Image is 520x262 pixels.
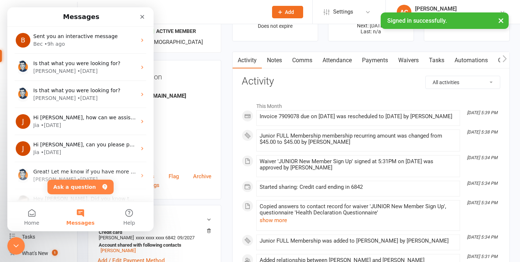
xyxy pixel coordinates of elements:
[26,80,113,86] span: Is that what you were looking for?
[8,53,23,67] img: Profile image for Toby
[116,213,128,218] span: Help
[467,155,497,160] i: [DATE] 5:34 PM
[397,5,411,19] div: AC
[26,141,32,149] div: Jia
[260,133,457,145] div: Junior FULL Membership membership recurring amount was changed from $45.00 to $45.00 by [PERSON_N...
[26,33,35,41] div: Bec
[26,26,110,32] span: Sent you an interactive message
[387,17,447,24] span: Signed in successfully.
[393,52,424,69] a: Waivers
[49,195,97,224] button: Messages
[415,5,500,12] div: [PERSON_NAME]
[233,52,262,69] a: Activity
[99,86,211,93] div: Email
[272,6,303,18] button: Add
[146,39,203,45] span: [DEMOGRAPHIC_DATA]
[467,254,497,259] i: [DATE] 5:31 PM
[99,151,211,158] strong: [DATE]
[26,168,68,176] div: [PERSON_NAME]
[52,250,58,256] span: 1
[260,184,457,190] div: Started sharing: Credit card ending in 6842
[449,52,493,69] a: Automations
[467,200,497,205] i: [DATE] 5:34 PM
[70,60,90,68] div: • [DATE]
[26,107,139,113] span: Hi [PERSON_NAME], how can we assist you?
[26,60,68,68] div: [PERSON_NAME]
[98,215,211,223] h3: Wallet
[242,98,500,110] li: This Month
[424,52,449,69] a: Tasks
[260,113,457,120] div: Invoice 7909078 due on [DATE] was rescheduled to [DATE] by [PERSON_NAME]
[26,161,219,167] span: Great! Let me know if you have more questions or need further assistance.
[34,114,54,122] div: • [DATE]
[357,52,393,69] a: Payments
[467,130,497,135] i: [DATE] 5:38 PM
[34,141,54,149] div: • [DATE]
[99,229,208,235] strong: Credit card
[22,250,48,256] div: What's New
[26,114,32,122] div: Jia
[8,188,23,203] img: Profile image for Emily
[136,235,176,240] span: xxxx xxxx xxxx 6842
[260,203,457,216] div: Copied answers to contact record for waiver 'JUNIOR New Member Sign Up', questionnaire 'Health De...
[99,160,211,167] div: Location
[99,137,211,143] strong: -
[260,238,457,244] div: Junior FULL Membership was added to [PERSON_NAME] by [PERSON_NAME]
[467,181,497,186] i: [DATE] 5:34 PM
[99,122,211,129] strong: [STREET_ADDRESS]
[26,134,310,140] span: Hi [PERSON_NAME], can you please provide me with the name of the member? Has anyone else reported...
[8,80,23,94] img: Profile image for Toby
[99,145,211,152] div: Date of Birth
[7,7,154,231] iframe: Intercom live chat
[333,4,353,20] span: Settings
[285,9,294,15] span: Add
[99,242,208,248] strong: Account shared with following contacts
[8,107,23,121] div: Profile image for Jia
[10,245,77,262] a: What's New1
[494,12,508,28] button: ×
[98,70,211,81] h3: Contact information
[99,101,211,108] div: Mobile Number
[260,216,287,225] button: show more
[26,53,113,59] span: Is that what you were looking for?
[70,87,90,95] div: • [DATE]
[260,158,457,171] div: Waiver 'JUNIOR New Member Sign Up' signed at 5:31PM on [DATE] was approved by [PERSON_NAME]
[8,134,23,149] div: Profile image for Jia
[37,33,58,41] div: • 9h ago
[169,172,179,181] a: Flag
[10,229,77,245] a: Tasks
[8,161,23,176] img: Profile image for Toby
[262,52,287,69] a: Notes
[99,131,211,138] div: Member Number
[101,248,136,253] a: [PERSON_NAME]
[193,172,211,181] a: Archive
[467,110,497,115] i: [DATE] 5:39 PM
[26,87,68,95] div: [PERSON_NAME]
[7,237,25,255] iframe: Intercom live chat
[17,213,32,218] span: Home
[98,228,211,254] li: [PERSON_NAME]
[242,76,500,87] h3: Activity
[415,12,500,19] div: Limitless Mixed Martial Arts & Fitness
[8,26,23,40] div: Profile image for Bec
[287,52,317,69] a: Comms
[98,195,146,224] button: Help
[177,235,195,240] span: 09/2027
[317,52,357,69] a: Attendance
[40,172,106,187] button: Ask a question
[467,235,497,240] i: [DATE] 5:34 PM
[99,107,211,114] strong: 0474846077
[22,234,35,240] div: Tasks
[59,213,87,218] span: Messages
[99,116,211,123] div: Address
[70,168,90,176] div: • [DATE]
[99,93,211,99] strong: [EMAIL_ADDRESS][DOMAIN_NAME]
[96,7,263,17] input: Search...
